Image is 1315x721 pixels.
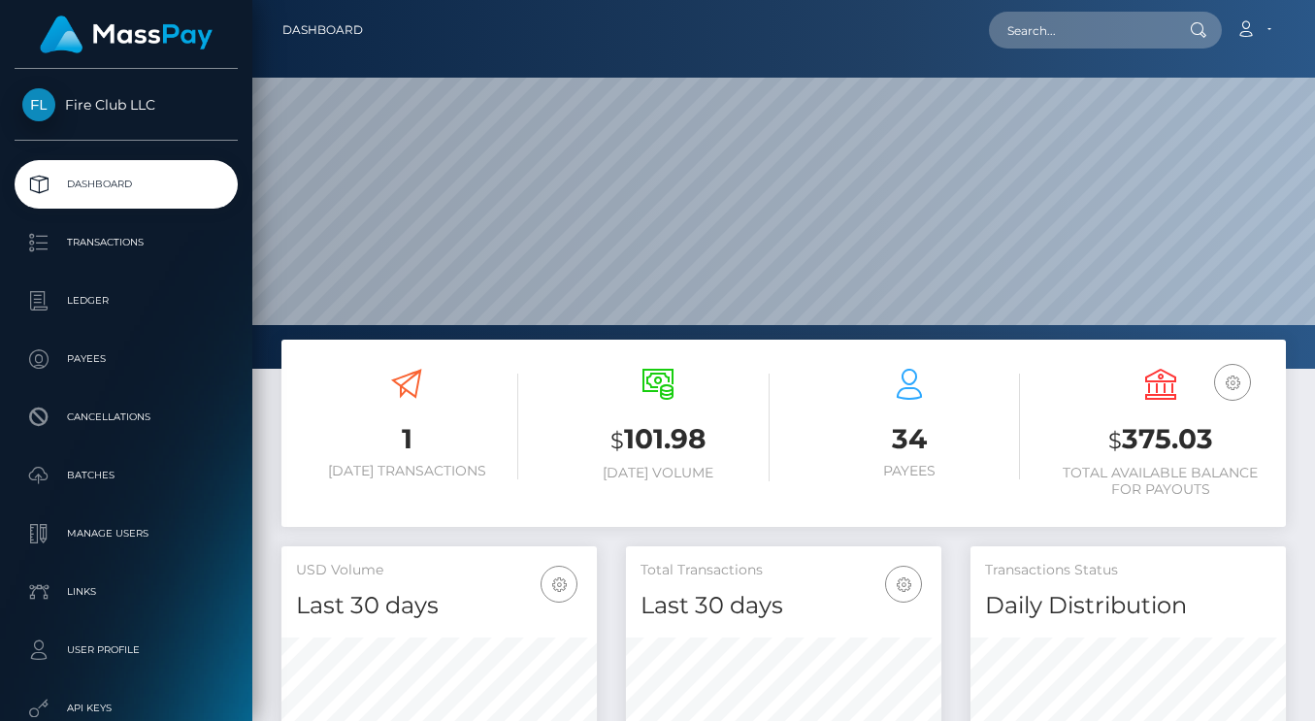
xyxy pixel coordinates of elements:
[22,344,230,374] p: Payees
[15,568,238,616] a: Links
[22,403,230,432] p: Cancellations
[15,160,238,209] a: Dashboard
[22,461,230,490] p: Batches
[985,589,1271,623] h4: Daily Distribution
[985,561,1271,580] h5: Transactions Status
[15,393,238,442] a: Cancellations
[15,96,238,114] span: Fire Club LLC
[40,16,213,53] img: MassPay Logo
[989,12,1171,49] input: Search...
[22,170,230,199] p: Dashboard
[1108,427,1122,454] small: $
[22,519,230,548] p: Manage Users
[15,509,238,558] a: Manage Users
[22,88,55,121] img: Fire Club LLC
[15,335,238,383] a: Payees
[15,451,238,500] a: Batches
[547,420,770,460] h3: 101.98
[15,626,238,674] a: User Profile
[799,463,1021,479] h6: Payees
[15,277,238,325] a: Ledger
[547,465,770,481] h6: [DATE] Volume
[15,218,238,267] a: Transactions
[22,228,230,257] p: Transactions
[22,636,230,665] p: User Profile
[282,10,363,50] a: Dashboard
[1049,420,1271,460] h3: 375.03
[22,577,230,606] p: Links
[610,427,624,454] small: $
[296,420,518,458] h3: 1
[22,286,230,315] p: Ledger
[1049,465,1271,498] h6: Total Available Balance for Payouts
[296,463,518,479] h6: [DATE] Transactions
[799,420,1021,458] h3: 34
